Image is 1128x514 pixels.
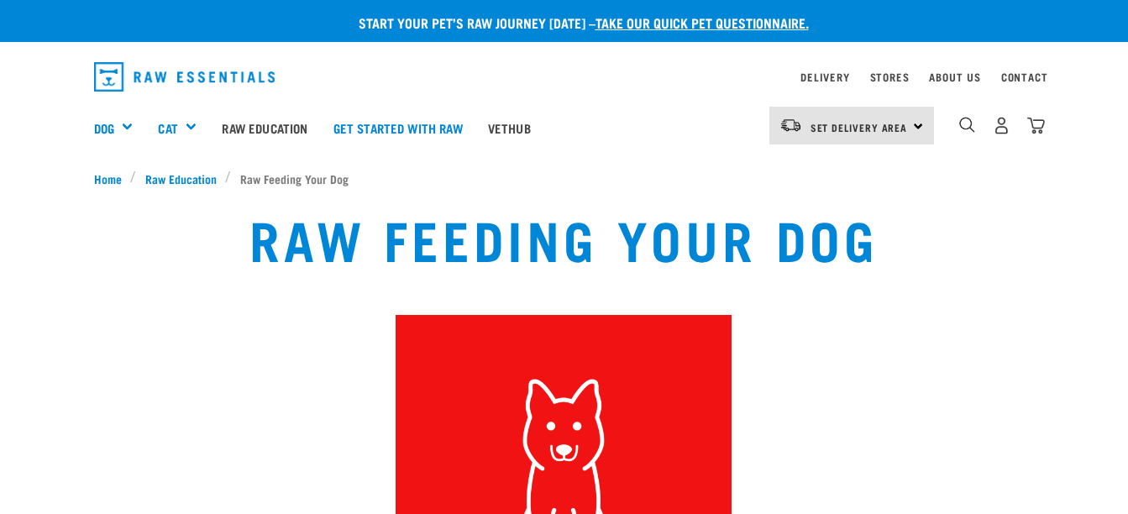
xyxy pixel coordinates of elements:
a: Raw Education [136,170,225,187]
h1: Raw Feeding Your Dog [249,207,879,268]
a: About Us [929,74,980,80]
img: van-moving.png [779,118,802,133]
img: user.png [993,117,1010,134]
a: Stores [870,74,910,80]
a: Contact [1001,74,1048,80]
a: Home [94,170,131,187]
a: take our quick pet questionnaire. [595,18,809,26]
a: Dog [94,118,114,138]
img: Raw Essentials Logo [94,62,275,92]
span: Raw Education [145,170,217,187]
span: Home [94,170,122,187]
a: Get started with Raw [321,94,475,161]
a: Vethub [475,94,543,161]
a: Delivery [800,74,849,80]
img: home-icon@2x.png [1027,117,1045,134]
nav: dropdown navigation [81,55,1048,98]
nav: breadcrumbs [94,170,1035,187]
a: Cat [158,118,177,138]
span: Set Delivery Area [811,124,908,130]
a: Raw Education [209,94,320,161]
img: home-icon-1@2x.png [959,117,975,133]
